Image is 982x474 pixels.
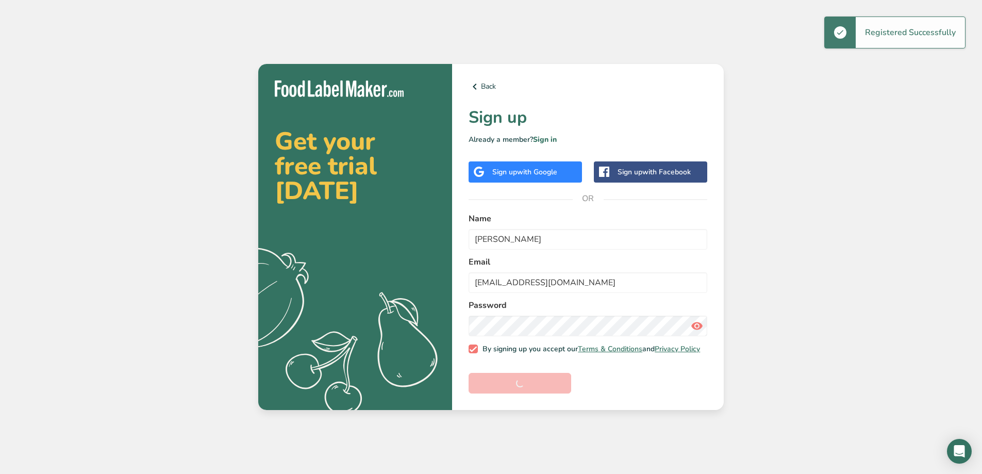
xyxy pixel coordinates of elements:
[275,129,436,203] h2: Get your free trial [DATE]
[655,344,700,354] a: Privacy Policy
[618,167,691,177] div: Sign up
[947,439,972,464] div: Open Intercom Messenger
[469,80,707,93] a: Back
[469,229,707,250] input: John Doe
[469,299,707,312] label: Password
[533,135,557,144] a: Sign in
[469,134,707,145] p: Already a member?
[517,167,557,177] span: with Google
[469,105,707,130] h1: Sign up
[856,17,965,48] div: Registered Successfully
[578,344,642,354] a: Terms & Conditions
[469,213,707,225] label: Name
[492,167,557,177] div: Sign up
[469,256,707,268] label: Email
[478,345,701,354] span: By signing up you accept our and
[275,80,404,97] img: Food Label Maker
[469,272,707,293] input: email@example.com
[642,167,691,177] span: with Facebook
[573,183,604,214] span: OR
